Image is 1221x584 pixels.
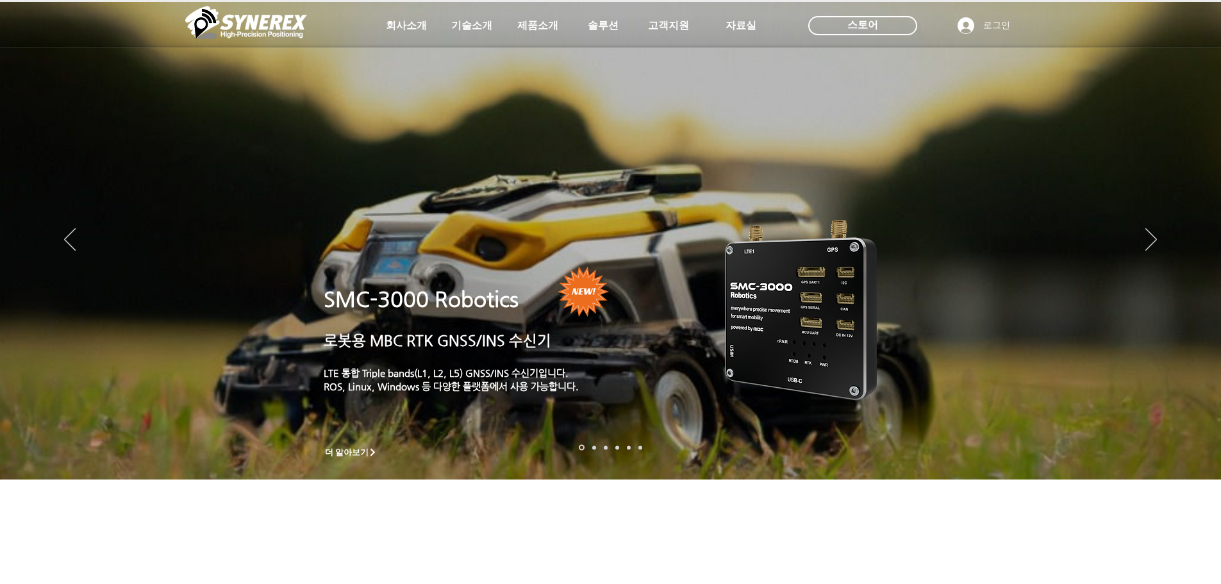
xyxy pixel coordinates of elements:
a: 드론 8 - SMC 2000 [592,446,596,449]
a: 측량 IoT [604,446,608,449]
a: 제품소개 [506,13,570,38]
div: 스토어 [808,16,917,35]
span: 기술소개 [451,19,492,33]
span: 자료실 [726,19,756,33]
button: 다음 [1145,228,1157,253]
a: 로봇용 MBC RTK GNSS/INS 수신기 [324,332,551,349]
a: LTE 통합 Triple bands(L1, L2, L5) GNSS/INS 수신기입니다. [324,367,569,378]
span: 더 알아보기 [325,447,369,458]
a: 정밀농업 [638,446,642,449]
a: 로봇- SMC 2000 [579,445,585,451]
a: 로봇 [627,446,631,449]
span: 고객지원 [648,19,689,33]
a: 고객지원 [636,13,701,38]
a: 자율주행 [615,446,619,449]
button: 로그인 [949,13,1019,38]
span: 회사소개 [386,19,427,33]
img: KakaoTalk_20241224_155801212.png [707,201,896,415]
button: 이전 [64,228,76,253]
nav: 슬라이드 [575,445,646,451]
a: 기술소개 [440,13,504,38]
a: 회사소개 [374,13,438,38]
span: 솔루션 [588,19,619,33]
a: 자료실 [709,13,773,38]
img: 씨너렉스_White_simbol_대지 1.png [185,3,307,42]
a: SMC-3000 Robotics [324,287,519,312]
a: 솔루션 [571,13,635,38]
span: 스토어 [847,18,878,32]
a: ROS, Linux, Windows 등 다양한 플랫폼에서 사용 가능합니다. [324,381,579,392]
a: 더 알아보기 [319,444,383,460]
span: 로그인 [979,19,1015,32]
span: 제품소개 [517,19,558,33]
